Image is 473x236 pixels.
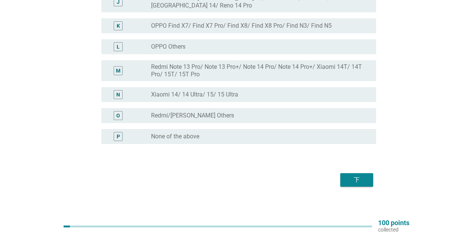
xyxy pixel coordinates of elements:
label: Redmi/[PERSON_NAME] Others [151,112,234,119]
p: 100 points [378,220,409,226]
label: None of the above [151,133,199,140]
div: O [116,112,120,120]
div: P [117,133,120,141]
label: Redmi Note 13 Pro/ Note 13 Pro+/ Note 14 Pro/ Note 14 Pro+/ Xiaomi 14T/ 14T Pro/ 15T/ 15T Pro [151,63,364,78]
div: N [116,91,120,99]
div: K [117,22,120,30]
div: 下 [346,175,367,184]
label: OPPO Find X7/ Find X7 Pro/ Find X8/ Find X8 Pro/ Find N3/ Find N5 [151,22,332,30]
button: 下 [340,173,373,187]
p: collected [378,226,409,233]
label: OPPO Others [151,43,185,50]
div: M [116,67,120,75]
div: L [117,43,120,51]
label: Xiaomi 14/ 14 Ultra/ 15/ 15 Ultra [151,91,238,98]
